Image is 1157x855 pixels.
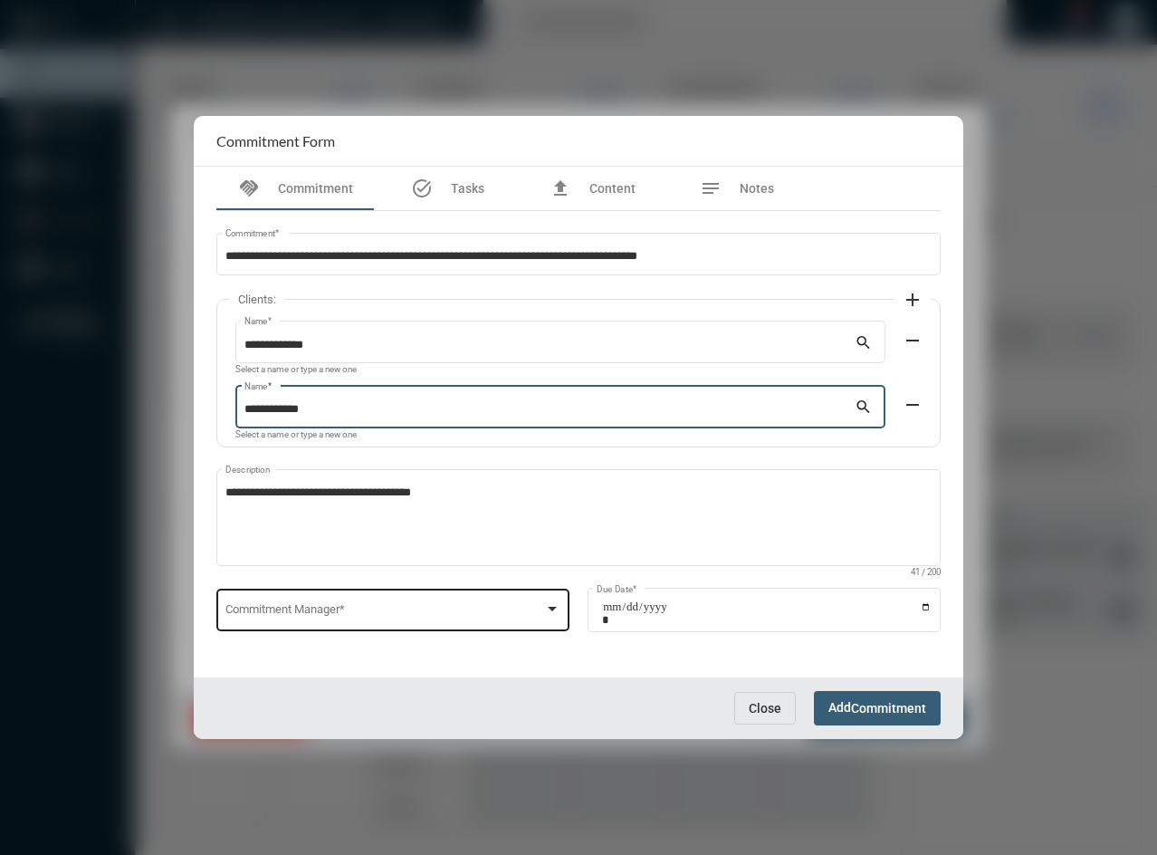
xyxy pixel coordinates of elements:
[216,132,335,149] h2: Commitment Form
[749,701,781,716] span: Close
[828,700,926,715] span: Add
[411,178,433,199] mat-icon: task_alt
[278,181,353,196] span: Commitment
[902,330,923,351] mat-icon: remove
[851,702,926,716] span: Commitment
[902,289,923,311] mat-icon: add
[902,394,923,416] mat-icon: remove
[589,181,636,196] span: Content
[550,178,571,199] mat-icon: file_upload
[700,178,722,199] mat-icon: notes
[814,691,941,725] button: AddCommitment
[451,181,484,196] span: Tasks
[740,181,774,196] span: Notes
[235,365,357,375] mat-hint: Select a name or type a new one
[734,692,796,725] button: Close
[229,293,285,306] label: Clients:
[855,398,876,419] mat-icon: search
[855,333,876,355] mat-icon: search
[238,178,260,199] mat-icon: handshake
[235,430,357,440] mat-hint: Select a name or type a new one
[911,568,941,578] mat-hint: 41 / 200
